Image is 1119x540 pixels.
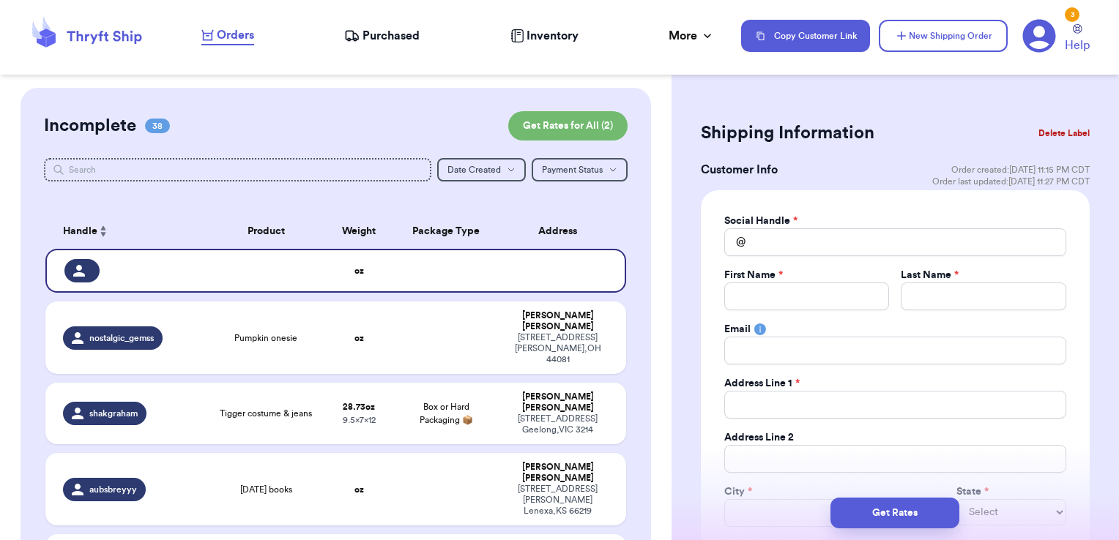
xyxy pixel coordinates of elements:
[447,165,501,174] span: Date Created
[532,158,628,181] button: Payment Status
[932,176,1090,187] span: Order last updated: [DATE] 11:27 PM CDT
[354,334,364,342] strong: oz
[508,484,609,517] div: [STREET_ADDRESS][PERSON_NAME] Lenexa , KS 66219
[724,430,794,445] label: Address Line 2
[354,485,364,494] strong: oz
[240,484,292,495] span: [DATE] books
[89,332,154,344] span: nostalgic_gemss
[89,408,138,419] span: shakgraham
[724,228,746,256] div: @
[437,158,526,181] button: Date Created
[344,27,420,45] a: Purchased
[724,268,783,282] label: First Name
[669,27,715,45] div: More
[741,20,870,52] button: Copy Customer Link
[508,332,609,365] div: [STREET_ADDRESS] [PERSON_NAME] , OH 44081
[508,111,628,140] button: Get Rates for All (2)
[724,214,798,228] label: Social Handle
[217,26,254,44] span: Orders
[701,161,778,179] h3: Customer Info
[879,20,1008,52] button: New Shipping Order
[343,416,376,424] span: 9.5 x 7 x 12
[956,484,989,499] label: State
[201,26,254,45] a: Orders
[220,408,312,419] span: Tigger costume & jeans
[510,27,579,45] a: Inventory
[527,27,579,45] span: Inventory
[1033,117,1096,149] button: Delete Label
[394,214,499,249] th: Package Type
[44,158,432,181] input: Search
[145,119,170,133] span: 38
[1022,19,1056,53] a: 3
[1065,7,1079,22] div: 3
[830,498,959,528] button: Get Rates
[354,266,364,275] strong: oz
[324,214,394,249] th: Weight
[951,164,1090,176] span: Order created: [DATE] 11:15 PM CDT
[701,121,874,145] h2: Shipping Information
[724,376,800,391] label: Address Line 1
[63,224,97,239] span: Handle
[724,322,751,337] label: Email
[1065,24,1090,54] a: Help
[89,484,137,495] span: aubsbreyyy
[343,402,375,411] strong: 28.73 oz
[420,402,473,424] span: Box or Hard Packaging 📦
[499,214,627,249] th: Address
[234,332,297,344] span: Pumpkin onesie
[901,268,959,282] label: Last Name
[508,391,609,413] div: [PERSON_NAME] [PERSON_NAME]
[44,114,136,138] h2: Incomplete
[1065,37,1090,54] span: Help
[508,413,609,435] div: [STREET_ADDRESS] Geelong , VIC 3214
[97,222,109,240] button: Sort ascending
[724,484,752,499] label: City
[508,462,609,484] div: [PERSON_NAME] [PERSON_NAME]
[508,310,609,332] div: [PERSON_NAME] [PERSON_NAME]
[363,27,420,45] span: Purchased
[208,214,324,249] th: Product
[542,165,603,174] span: Payment Status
